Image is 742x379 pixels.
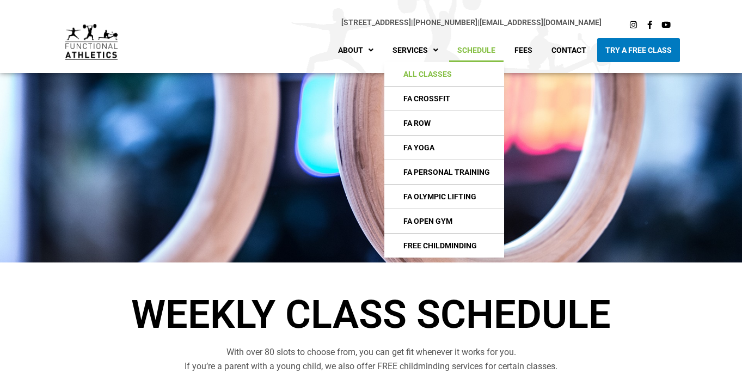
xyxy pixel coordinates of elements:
[66,345,676,374] p: With over 80 slots to choose from, you can get fit whenever it works for you. If you’re a parent ...
[449,38,504,62] a: Schedule
[597,38,680,62] a: Try A Free Class
[480,18,602,27] a: [EMAIL_ADDRESS][DOMAIN_NAME]
[384,136,504,160] a: FA Yoga
[341,18,413,27] span: |
[65,24,118,60] img: default-logo
[341,18,411,27] a: [STREET_ADDRESS]
[66,295,676,334] h1: Weekly Class Schedule
[384,38,446,62] a: Services
[384,160,504,184] a: FA Personal Training
[384,234,504,258] a: Free Childminding
[384,62,504,86] a: All Classes
[384,185,504,209] a: FA Olympic Lifting
[384,209,504,233] a: FA Open Gym
[384,111,504,135] a: FA Row
[330,38,382,62] a: About
[413,18,477,27] a: [PHONE_NUMBER]
[506,38,541,62] a: Fees
[543,38,594,62] a: Contact
[139,16,602,29] p: |
[384,87,504,111] a: FA CrossFIt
